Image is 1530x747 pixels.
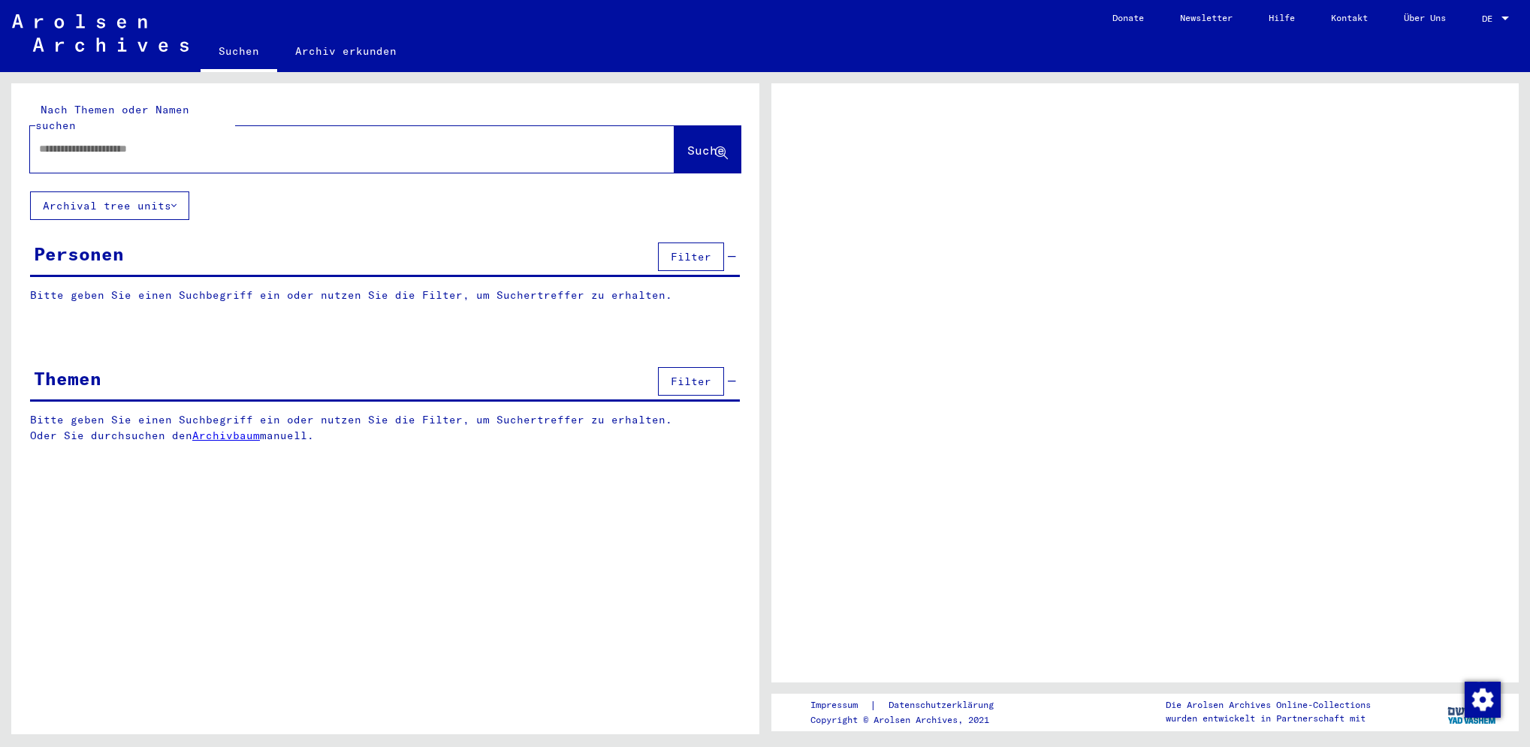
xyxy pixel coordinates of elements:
[201,33,277,72] a: Suchen
[192,429,260,442] a: Archivbaum
[810,713,1012,727] p: Copyright © Arolsen Archives, 2021
[277,33,415,69] a: Archiv erkunden
[1464,681,1500,717] div: Zustimmung ändern
[30,288,740,303] p: Bitte geben Sie einen Suchbegriff ein oder nutzen Sie die Filter, um Suchertreffer zu erhalten.
[810,697,1012,713] div: |
[35,103,189,132] mat-label: Nach Themen oder Namen suchen
[658,367,724,396] button: Filter
[1465,682,1501,718] img: Zustimmung ändern
[877,697,1012,713] a: Datenschutzerklärung
[671,375,711,388] span: Filter
[1166,712,1371,725] p: wurden entwickelt in Partnerschaft mit
[810,697,870,713] a: Impressum
[671,250,711,264] span: Filter
[1166,698,1371,712] p: Die Arolsen Archives Online-Collections
[1444,693,1501,730] img: yv_logo.png
[674,126,741,173] button: Suche
[34,240,124,267] div: Personen
[658,242,724,271] button: Filter
[30,412,741,444] p: Bitte geben Sie einen Suchbegriff ein oder nutzen Sie die Filter, um Suchertreffer zu erhalten. O...
[34,365,101,392] div: Themen
[12,14,189,52] img: Arolsen_neg.svg
[30,191,189,220] button: Archival tree units
[1482,14,1498,24] span: DE
[687,143,725,158] span: Suche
